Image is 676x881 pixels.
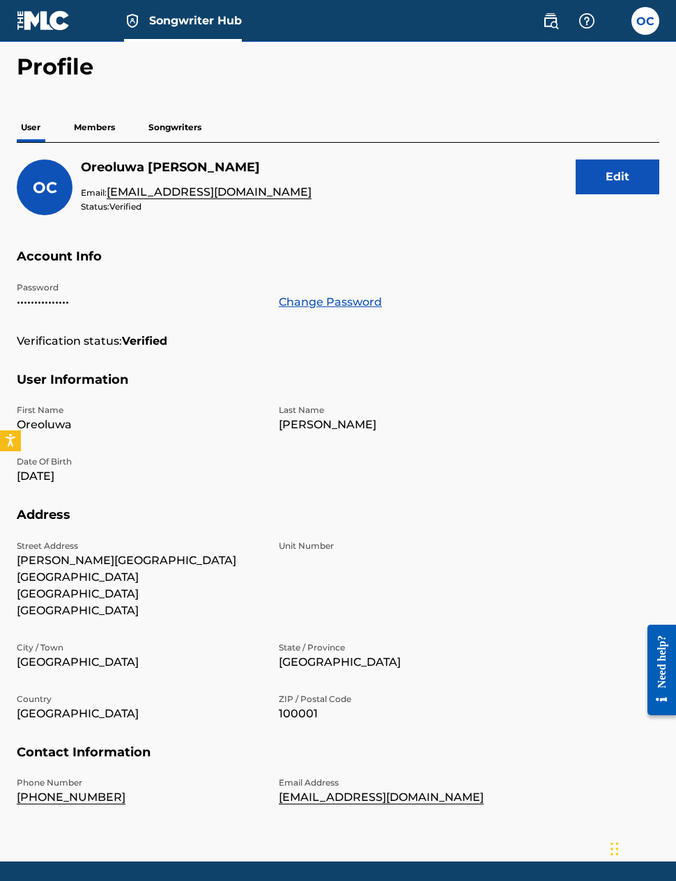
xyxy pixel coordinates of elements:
p: [DATE] [17,468,262,485]
img: MLC Logo [17,10,70,31]
p: Street Address [17,540,262,552]
p: City / Town [17,641,262,654]
p: State / Province [279,641,524,654]
p: Unit Number [279,540,524,552]
p: Email: [81,184,312,201]
h5: Oreoluwa Clarke [81,159,312,176]
h5: Account Info [17,249,659,281]
p: Members [70,113,119,142]
p: [GEOGRAPHIC_DATA] [17,705,262,722]
p: [GEOGRAPHIC_DATA] [279,654,524,671]
p: [PERSON_NAME][GEOGRAPHIC_DATA] [GEOGRAPHIC_DATA] [GEOGRAPHIC_DATA] [GEOGRAPHIC_DATA] [17,552,262,619]
iframe: Chat Widget [606,814,676,881]
h2: Profile [17,53,659,81]
span: OC [33,178,57,197]
p: Last Name [279,404,524,416]
img: help [578,13,595,29]
a: Public Search [537,7,564,35]
p: First Name [17,404,262,416]
p: Oreoluwa [17,416,262,433]
p: [PERSON_NAME] [279,416,524,433]
div: Help [573,7,601,35]
h5: Address [17,507,659,540]
p: Country [17,693,262,705]
p: User [17,113,45,142]
p: Status: [81,201,312,213]
strong: Verified [122,333,167,350]
p: ZIP / Postal Code [279,693,524,705]
a: Change Password [279,294,382,311]
p: Verification status: [17,333,122,350]
p: 100001 [279,705,524,722]
h5: Contact Information [17,744,659,777]
iframe: Resource Center [637,613,676,728]
p: Phone Number [17,777,262,789]
span: Songwriter Hub [149,13,242,29]
button: Edit [576,159,659,194]
p: Songwriters [144,113,206,142]
p: Date Of Birth [17,455,262,468]
div: Notifications [609,14,623,28]
span: Verified [109,201,141,212]
p: Email Address [279,777,524,789]
div: User Menu [631,7,659,35]
img: Top Rightsholder [124,13,141,29]
div: Drag [610,828,619,870]
h5: User Information [17,372,659,405]
img: search [542,13,559,29]
p: Password [17,281,262,294]
p: [GEOGRAPHIC_DATA] [17,654,262,671]
p: ••••••••••••••• [17,294,262,311]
